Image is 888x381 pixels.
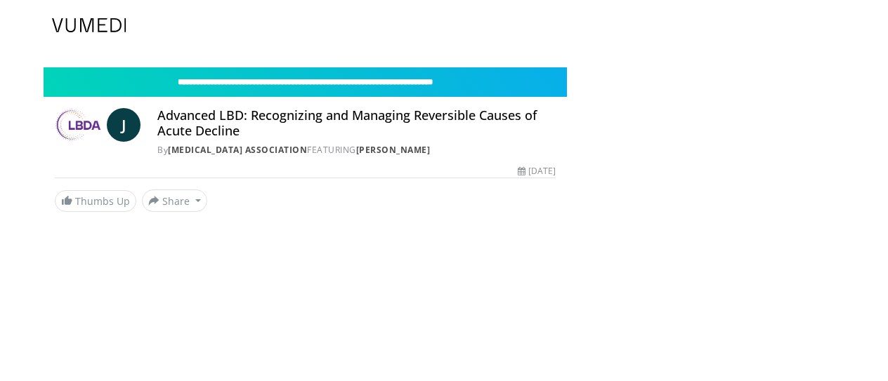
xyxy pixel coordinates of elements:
[356,144,431,156] a: [PERSON_NAME]
[55,190,136,212] a: Thumbs Up
[55,108,101,142] img: Lewy Body Dementia Association
[52,18,126,32] img: VuMedi Logo
[107,108,141,142] a: J
[168,144,307,156] a: [MEDICAL_DATA] Association
[157,108,556,138] h4: Advanced LBD: Recognizing and Managing Reversible Causes of Acute Decline
[518,165,556,178] div: [DATE]
[142,189,207,212] button: Share
[157,144,556,156] div: By FEATURING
